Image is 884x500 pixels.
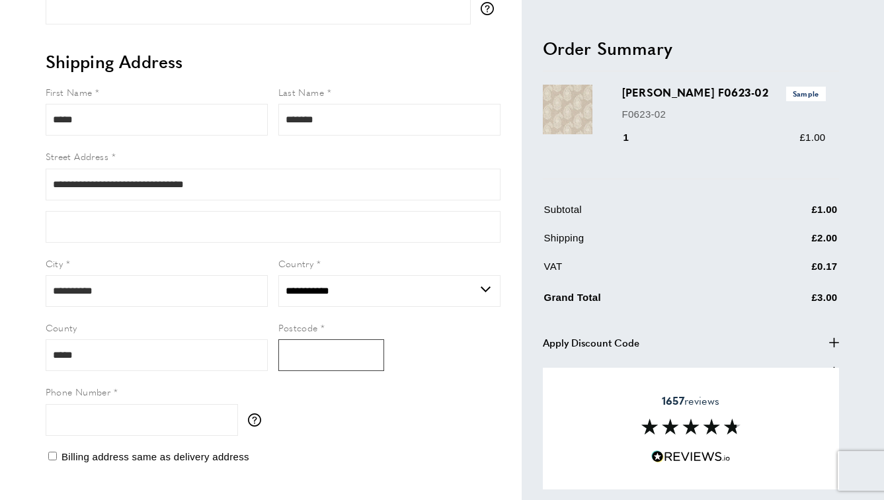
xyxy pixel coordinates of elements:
h2: Shipping Address [46,50,501,73]
button: More information [481,2,501,15]
span: County [46,321,77,334]
img: Harriet Linen F0623-02 [543,85,592,134]
span: reviews [662,394,719,407]
td: £1.00 [746,202,838,228]
strong: 1657 [662,393,684,408]
td: £3.00 [746,287,838,315]
span: Country [278,257,314,270]
td: Shipping [544,230,745,256]
span: £1.00 [799,132,825,143]
span: Apply Order Comment [543,363,647,379]
span: City [46,257,63,270]
h3: [PERSON_NAME] F0623-02 [622,85,826,101]
span: Sample [786,87,826,101]
h2: Order Summary [543,36,839,60]
td: £0.17 [746,259,838,284]
span: Phone Number [46,385,111,398]
input: Billing address same as delivery address [48,452,57,460]
span: Postcode [278,321,318,334]
p: F0623-02 [622,106,826,122]
span: First Name [46,85,93,99]
div: 1 [622,130,648,146]
img: Reviews.io 5 stars [651,450,731,463]
img: Reviews section [641,419,741,435]
td: Grand Total [544,287,745,315]
span: Apply Discount Code [543,334,639,350]
td: £2.00 [746,230,838,256]
td: Subtotal [544,202,745,228]
span: Street Address [46,149,109,163]
td: VAT [544,259,745,284]
span: Billing address same as delivery address [61,451,249,462]
button: More information [248,413,268,427]
span: Last Name [278,85,325,99]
